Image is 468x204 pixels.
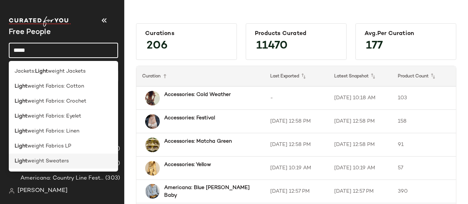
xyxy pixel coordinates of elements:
[264,157,328,180] td: [DATE] 10:19 AM
[264,86,328,110] td: -
[328,157,392,180] td: [DATE] 10:19 AM
[164,184,251,199] b: Americana: Blue [PERSON_NAME] Baby
[15,97,27,105] b: Light
[392,66,456,86] th: Product Count
[15,142,27,150] b: Light
[164,91,231,99] b: Accessories: Cold Weather
[392,180,456,203] td: 390
[15,112,27,120] b: Light
[164,161,211,169] b: Accessories: Yellow
[255,30,337,37] div: Products Curated
[15,82,27,90] b: Light
[164,114,215,122] b: Accessories: Festival
[104,174,120,182] span: (303)
[392,157,456,180] td: 57
[328,133,392,157] td: [DATE] 12:58 PM
[328,86,392,110] td: [DATE] 10:18 AM
[264,133,328,157] td: [DATE] 12:58 PM
[392,133,456,157] td: 91
[328,180,392,203] td: [DATE] 12:57 PM
[9,16,71,27] img: cfy_white_logo.C9jOOHJF.svg
[15,68,35,75] span: Jackets:
[164,138,232,145] b: Accessories: Matcha Green
[249,33,295,59] span: 11470
[27,142,71,150] span: weight Fabrics LP
[27,82,84,90] span: weight Fabrics: Cotton
[15,127,27,135] b: Light
[27,127,79,135] span: weight Fabrics: Linen
[264,66,328,86] th: Last Exported
[136,66,264,86] th: Curation
[9,28,51,36] span: Current Company Name
[18,186,68,195] span: [PERSON_NAME]
[392,110,456,133] td: 158
[27,97,86,105] span: weight Fabrics: Crochet
[27,112,81,120] span: weight Fabrics: Eyelet
[328,110,392,133] td: [DATE] 12:58 PM
[9,188,15,194] img: svg%3e
[264,110,328,133] td: [DATE] 12:58 PM
[359,33,390,59] span: 177
[145,30,228,37] div: Curations
[48,68,86,75] span: weight Jackets
[139,33,175,59] span: 206
[392,86,456,110] td: 103
[35,68,48,75] b: Light
[365,30,447,37] div: Avg.per Curation
[27,157,69,165] span: weight Sweaters
[264,180,328,203] td: [DATE] 12:57 PM
[15,157,27,165] b: Light
[20,174,104,182] span: Americana: Country Line Festival
[328,66,392,86] th: Latest Snapshot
